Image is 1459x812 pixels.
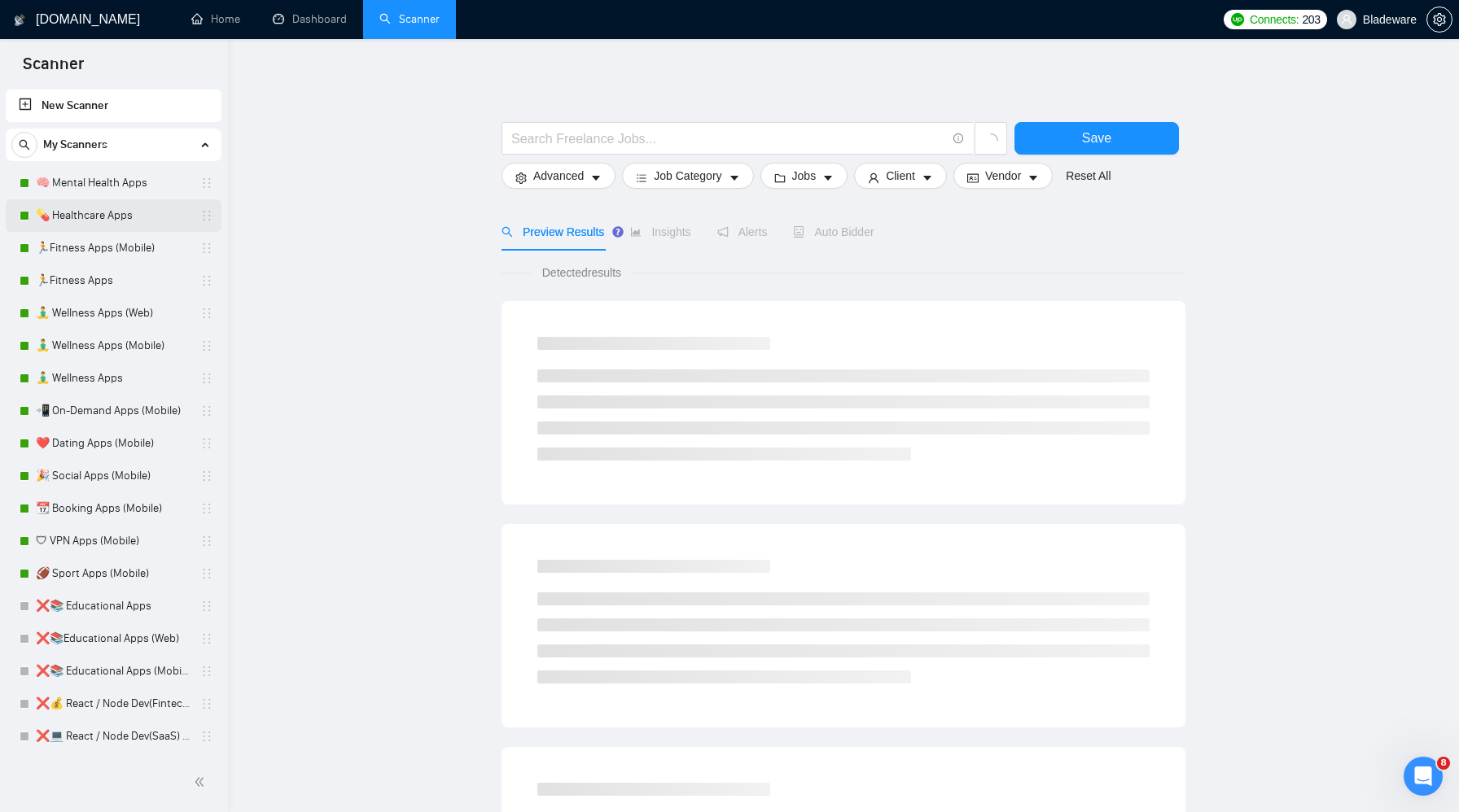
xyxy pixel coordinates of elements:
[36,622,191,655] a: ❌📚Educational Apps (Web)
[985,167,1021,185] span: Vendor
[868,172,879,184] span: user
[36,264,191,297] a: 🏃Fitness Apps
[717,225,768,238] span: Alerts
[36,167,191,199] a: 🧠 Mental Health Apps
[200,502,213,515] span: holder
[200,567,213,580] span: holder
[200,339,213,352] span: holder
[1341,14,1352,25] span: user
[200,307,213,320] span: holder
[953,163,1053,189] button: idcardVendorcaret-down
[19,89,208,122] a: New Scanner
[502,163,616,189] button: settingAdvancedcaret-down
[533,167,584,185] span: Advanced
[729,172,740,184] span: caret-down
[515,172,527,184] span: setting
[43,129,107,161] span: My Scanners
[511,129,946,149] input: Search Freelance Jobs...
[36,297,191,330] a: 🧘‍♂️ Wellness Apps (Web)
[854,163,947,189] button: userClientcaret-down
[760,163,848,189] button: folderJobscaret-down
[12,139,37,151] span: search
[1250,11,1299,28] span: Connects:
[967,172,979,184] span: idcard
[200,437,213,450] span: holder
[14,7,25,33] img: logo
[200,274,213,287] span: holder
[10,52,97,86] span: Scanner
[622,163,753,189] button: barsJob Categorycaret-down
[531,264,633,282] span: Detected results
[36,232,191,264] a: 🏃Fitness Apps (Mobile)
[36,655,191,688] a: ❌📚 Educational Apps (Mobile)
[1027,172,1039,184] span: caret-down
[793,225,874,238] span: Auto Bidder
[774,172,786,184] span: folder
[502,225,604,238] span: Preview Results
[1082,128,1111,148] span: Save
[36,460,191,492] a: 🎉 Social Apps (Mobile)
[200,209,213,222] span: holder
[792,167,817,185] span: Jobs
[200,665,213,678] span: holder
[1427,13,1452,26] span: setting
[953,133,964,144] span: info-circle
[636,172,647,184] span: bars
[200,372,213,385] span: holder
[611,225,625,239] div: Tooltip anchor
[200,242,213,255] span: holder
[502,226,513,238] span: search
[886,167,915,185] span: Client
[36,492,191,525] a: 📆 Booking Apps (Mobile)
[200,535,213,548] span: holder
[1437,757,1450,770] span: 8
[379,12,440,26] a: searchScanner
[200,404,213,417] span: holder
[191,12,240,26] a: homeHome
[984,133,998,148] span: loading
[36,362,191,395] a: 🧘‍♂️ Wellness Apps
[590,172,602,184] span: caret-down
[273,12,347,26] a: dashboardDashboard
[200,469,213,482] span: holder
[717,226,729,238] span: notification
[1231,13,1244,26] img: upwork-logo.png
[36,590,191,622] a: ❌📚 Educational Apps
[36,525,191,557] a: 🛡 VPN Apps (Mobile)
[1426,7,1452,33] button: setting
[200,600,213,613] span: holder
[200,632,213,645] span: holder
[630,225,690,238] span: Insights
[36,688,191,720] a: ❌💰 React / Node Dev(Fintech) - (FT, Hourly)
[630,226,642,238] span: area-chart
[36,720,191,753] a: ❌💻 React / Node Dev(SaaS) - (FT, Hourly, 3+)
[36,199,191,232] a: 💊 Healthcare Apps
[1302,11,1320,28] span: 203
[36,395,191,427] a: 📲 On-Demand Apps (Mobile)
[36,330,191,362] a: 🧘‍♂️ Wellness Apps (Mobile)
[1066,167,1111,185] a: Reset All
[1404,757,1443,796] iframe: Intercom live chat
[194,774,210,790] span: double-left
[654,167,721,185] span: Job Category
[200,177,213,190] span: holder
[200,697,213,710] span: holder
[822,172,834,184] span: caret-down
[36,427,191,460] a: ❤️ Dating Apps (Mobile)
[36,557,191,590] a: 🏈 Sport Apps (Mobile)
[11,132,37,158] button: search
[1426,13,1452,26] a: setting
[200,730,213,743] span: holder
[922,172,933,184] span: caret-down
[793,226,804,238] span: robot
[1014,122,1179,155] button: Save
[6,89,221,122] li: New Scanner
